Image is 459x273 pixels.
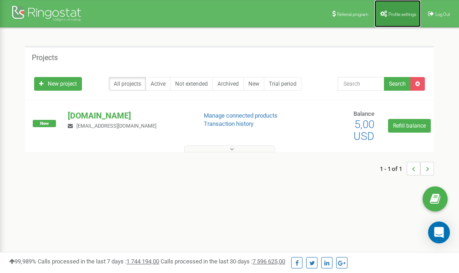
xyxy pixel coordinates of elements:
[252,258,285,265] u: 7 596 625,00
[170,77,213,91] a: Not extended
[76,123,156,129] span: [EMAIL_ADDRESS][DOMAIN_NAME]
[146,77,171,91] a: Active
[243,77,264,91] a: New
[204,112,277,119] a: Manage connected products
[428,221,450,243] div: Open Intercom Messenger
[126,258,159,265] u: 1 744 194,00
[68,110,189,122] p: [DOMAIN_NAME]
[384,77,411,91] button: Search
[212,77,244,91] a: Archived
[38,258,159,265] span: Calls processed in the last 7 days :
[353,110,374,117] span: Balance
[204,120,253,127] a: Transaction history
[109,77,146,91] a: All projects
[32,54,58,62] h5: Projects
[9,258,36,265] span: 99,989%
[388,12,416,17] span: Profile settings
[353,118,374,143] span: 5,00 USD
[34,77,82,91] a: New project
[161,258,285,265] span: Calls processed in the last 30 days :
[338,77,384,91] input: Search
[33,120,56,127] span: New
[337,12,368,17] span: Referral program
[388,119,431,133] a: Refill balance
[435,12,450,17] span: Log Out
[264,77,302,91] a: Trial period
[380,153,434,185] nav: ...
[380,162,407,175] span: 1 - 1 of 1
